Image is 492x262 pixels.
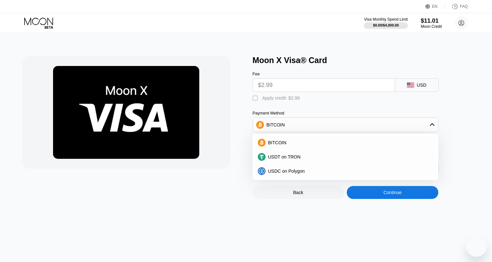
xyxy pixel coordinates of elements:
div: $11.01 [421,17,442,24]
div: Visa Monthly Spend Limit [364,17,408,22]
div: Visa Monthly Spend Limit$0.00/$4,000.00 [364,17,408,29]
div: BITCOIN [267,122,285,127]
div: $0.00 / $4,000.00 [373,23,399,27]
span: USDC on Polygon [268,169,305,174]
div: USDT on TRON [255,150,436,163]
input: $0.00 [258,79,389,92]
div: Back [253,186,344,199]
div: Moon Credit [421,24,442,29]
div: EN [425,3,445,10]
div:  [253,95,259,102]
div: Continue [383,190,401,195]
div: USD [417,82,427,88]
span: USDT on TRON [268,154,301,159]
div: $11.01Moon Credit [421,17,442,29]
span: BITCOIN [268,140,287,145]
div: Payment Method [253,111,438,115]
div: USDC on Polygon [255,165,436,178]
div: BITCOIN [253,118,438,131]
div: Back [293,190,303,195]
div: BITCOIN [255,136,436,149]
div: Moon X Visa® Card [253,56,476,65]
iframe: Nút để khởi chạy cửa sổ nhắn tin [466,236,487,257]
div: FAQ [445,3,468,10]
div: Apply credit: $2.99 [262,95,300,101]
div: Continue [347,186,438,199]
div: Fee [253,71,395,76]
div: FAQ [460,4,468,9]
div: EN [432,4,438,9]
